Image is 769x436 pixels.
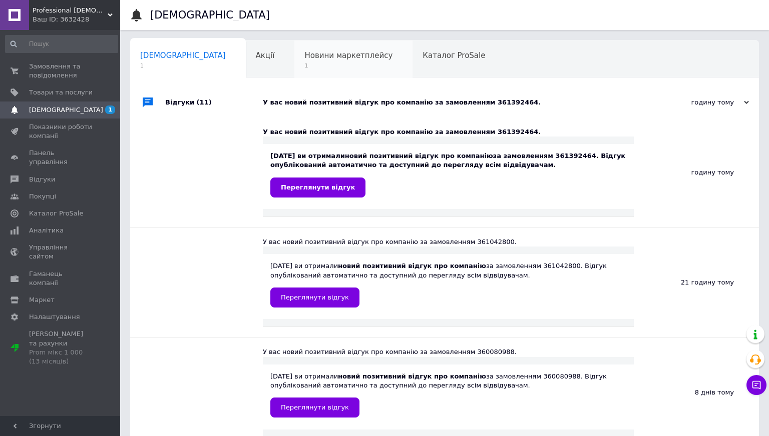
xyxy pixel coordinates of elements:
[256,51,275,60] span: Акції
[29,295,55,304] span: Маркет
[29,148,93,166] span: Панель управління
[29,226,64,235] span: Аналітика
[338,372,486,380] b: новий позитивний відгук про компанію
[634,117,759,227] div: годину тому
[338,262,486,269] b: новий позитивний відгук про компанію
[304,62,393,69] span: 1
[29,62,93,80] span: Замовлення та повідомлення
[270,287,359,307] a: Переглянути відгук
[140,62,226,69] span: 1
[29,88,93,97] span: Товари та послуги
[29,175,55,184] span: Відгуки
[33,6,108,15] span: Professional Сosmetics
[263,127,634,136] div: У вас новий позитивний відгук про компанію за замовленням 361392464.
[140,51,226,60] span: [DEMOGRAPHIC_DATA]
[29,105,103,114] span: [DEMOGRAPHIC_DATA]
[423,51,485,60] span: Каталог ProSale
[5,35,118,53] input: Пошук
[29,122,93,140] span: Показники роботи компанії
[270,177,365,197] a: Переглянути відгук
[165,87,263,117] div: Відгуки
[29,243,93,261] span: Управління сайтом
[270,372,626,417] div: [DATE] ви отримали за замовленням 360080988. Відгук опублікований автоматично та доступний до пер...
[304,51,393,60] span: Новини маркетплейсу
[29,209,83,218] span: Каталог ProSale
[263,98,649,107] div: У вас новий позитивний відгук про компанію за замовленням 361392464.
[29,192,56,201] span: Покупці
[345,152,493,159] b: новий позитивний відгук про компанію
[150,9,270,21] h1: [DEMOGRAPHIC_DATA]
[263,347,634,356] div: У вас новий позитивний відгук про компанію за замовленням 360080988.
[29,269,93,287] span: Гаманець компанії
[270,261,626,307] div: [DATE] ви отримали за замовленням 361042800. Відгук опублікований автоматично та доступний до пер...
[281,183,355,191] span: Переглянути відгук
[105,105,115,114] span: 1
[281,403,349,411] span: Переглянути відгук
[263,237,634,246] div: У вас новий позитивний відгук про компанію за замовленням 361042800.
[29,329,93,366] span: [PERSON_NAME] та рахунки
[270,397,359,417] a: Переглянути відгук
[33,15,120,24] div: Ваш ID: 3632428
[746,375,766,395] button: Чат з покупцем
[270,151,626,197] div: [DATE] ви отримали за замовленням 361392464. Відгук опублікований автоматично та доступний до пер...
[281,293,349,301] span: Переглянути відгук
[197,98,212,106] span: (11)
[29,348,93,366] div: Prom мікс 1 000 (13 місяців)
[634,227,759,337] div: 21 годину тому
[29,312,80,321] span: Налаштування
[649,98,749,107] div: годину тому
